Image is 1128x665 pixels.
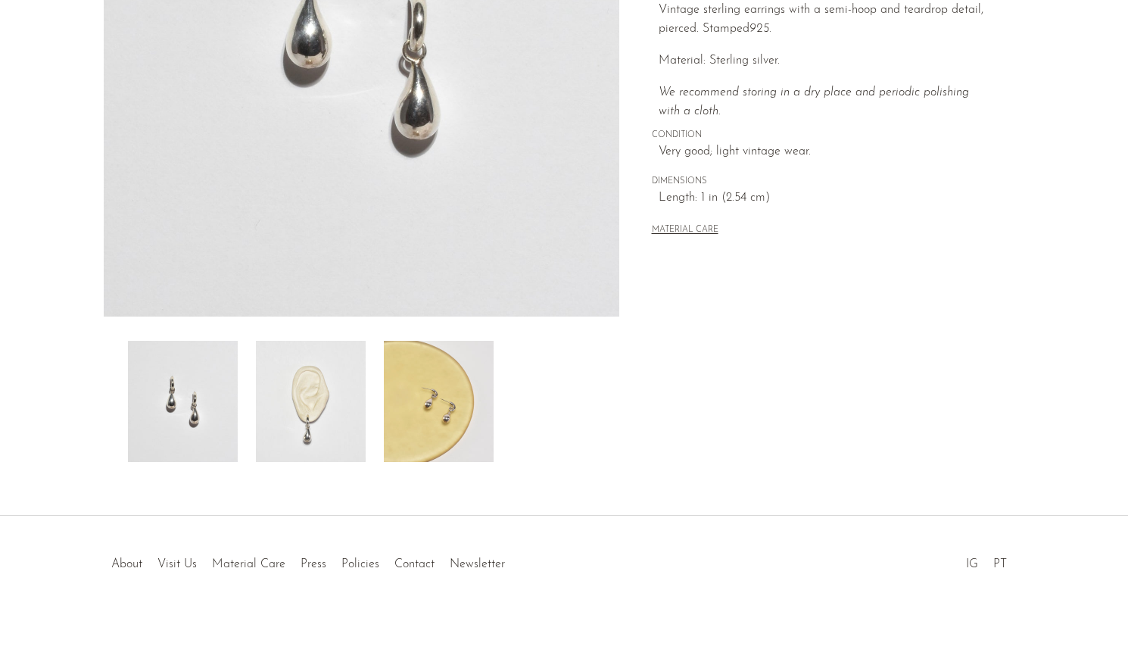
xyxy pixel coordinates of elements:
a: IG [966,558,978,570]
a: Material Care [212,558,285,570]
img: Silver Teardrop Earrings [256,341,366,462]
span: Very good; light vintage wear. [659,142,992,162]
button: MATERIAL CARE [652,225,718,236]
span: DIMENSIONS [652,175,992,189]
a: About [111,558,142,570]
p: Vintage sterling earrings with a semi-hoop and teardrop detail, pierced. Stamped [659,1,992,39]
a: PT [993,558,1007,570]
span: CONDITION [652,129,992,142]
a: Policies [341,558,379,570]
i: We recommend storing in a dry place and periodic polishing with a cloth. [659,86,969,118]
a: Press [301,558,326,570]
img: Silver Teardrop Earrings [128,341,238,462]
em: 925. [749,23,771,35]
a: Visit Us [157,558,197,570]
p: Material: Sterling silver. [659,52,992,71]
a: Contact [394,558,435,570]
img: Silver Teardrop Earrings [384,341,494,462]
ul: Quick links [104,546,513,575]
ul: Social Medias [958,546,1014,575]
span: Length: 1 in (2.54 cm) [659,189,992,208]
